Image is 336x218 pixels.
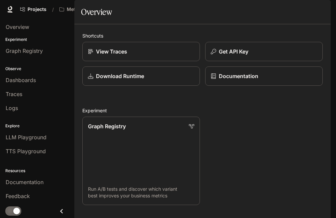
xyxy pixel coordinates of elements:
div: / [49,6,56,13]
p: Documentation [219,72,258,80]
a: Graph RegistryRun A/B tests and discover which variant best improves your business metrics [82,117,200,205]
a: Go to projects [17,3,49,16]
p: View Traces [96,48,127,55]
p: Graph Registry [88,122,126,130]
p: Run A/B tests and discover which variant best improves your business metrics [88,186,194,199]
a: Documentation [205,66,323,86]
button: All workspaces [56,3,108,16]
h2: Shortcuts [82,32,323,39]
button: Get API Key [205,42,323,61]
h1: Overview [81,5,112,19]
p: Download Runtime [96,72,144,80]
p: MetalityVerse [67,7,98,12]
span: Projects [28,7,46,12]
p: Get API Key [219,48,248,55]
a: Download Runtime [82,66,200,86]
h2: Experiment [82,107,323,114]
a: View Traces [82,42,200,61]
